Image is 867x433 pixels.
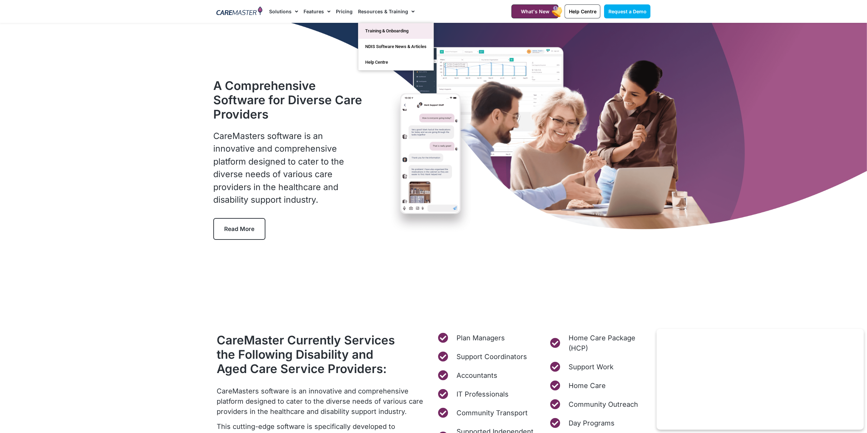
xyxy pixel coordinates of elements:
span: Support Coordinators [455,352,527,362]
a: What's New [511,4,558,18]
a: Support Work [549,362,651,372]
span: Help Centre [569,9,596,14]
span: Home Care Package (HCP) [567,333,651,353]
span: Plan Managers [455,333,505,343]
span: Accountants [455,370,497,381]
h2: CareMaster Currently Services the Following Disability and Aged Care Service Providers: [217,333,398,376]
span: Day Programs [567,418,615,428]
a: Community Outreach [549,399,651,409]
span: Community Outreach [567,399,638,409]
p: CareMasters software is an innovative and comprehensive platform designed to cater to the diverse... [217,386,430,417]
span: Read More [224,226,254,232]
h1: A Comprehensive Software for Diverse Care Providers [213,78,365,121]
a: Help Centre [564,4,600,18]
span: Support Work [567,362,614,372]
span: Community Transport [455,408,528,418]
a: Home Care [549,381,651,391]
a: IT Professionals [437,389,539,399]
a: Home Care Package (HCP) [549,333,651,353]
span: Home Care [567,381,606,391]
a: Accountants [437,370,539,381]
span: IT Professionals [455,389,509,399]
a: Request a Demo [604,4,650,18]
a: Day Programs [549,418,651,428]
a: Plan Managers [437,333,539,343]
span: Request a Demo [608,9,646,14]
span: What's New [521,9,549,14]
img: CareMaster Logo [216,6,262,17]
ul: Resources & Training [358,23,434,71]
a: Community Transport [437,408,539,418]
a: Read More [213,218,265,240]
a: NDIS Software News & Articles [358,39,433,55]
iframe: Popup CTA [656,329,864,430]
a: Support Coordinators [437,352,539,362]
a: Training & Onboarding [358,23,433,39]
p: CareMasters software is an innovative and comprehensive platform designed to cater to the diverse... [213,130,365,206]
a: Help Centre [358,55,433,70]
